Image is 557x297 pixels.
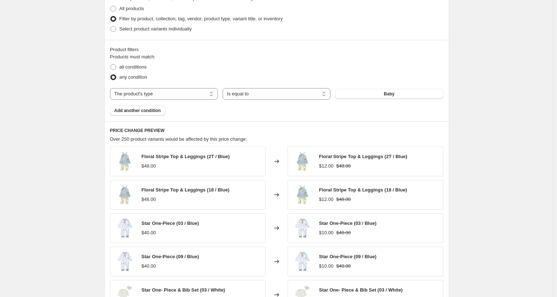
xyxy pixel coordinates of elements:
[114,108,161,114] span: Add another condition
[114,251,136,272] img: mud-pie-baby-star-one-piece-21432876564638_80x.jpg
[319,187,407,193] span: Floral Stripe Top & Leggings (18 / Blue)
[319,196,334,203] div: $12.00
[142,220,199,226] span: Star One-Piece (03 / Blue)
[336,162,351,170] strike: $48.00
[119,74,147,80] span: any condition
[336,196,351,203] strike: $48.00
[119,6,144,11] span: All products
[319,229,334,236] div: $10.00
[119,64,147,70] span: all conditions
[292,150,313,172] img: mud-pie-baby-floral-stripe-top-leggings-21432070275230_d4815ee1-e18e-4002-8c8c-66a7e9a03991_80x.jpg
[319,287,403,293] span: Star One- Piece & Bib Set (03 / White)
[110,106,165,116] button: Add another condition
[119,16,283,21] span: Filter by product, collection, tag, vendor, product type, variant title, or inventory
[110,54,156,59] span: Products must match:
[292,251,313,272] img: mud-pie-baby-star-one-piece-21432876564638_80x.jpg
[142,229,156,236] div: $40.00
[142,162,156,170] div: $48.00
[110,136,247,142] span: Over 250 product variants would be affected by this price change:
[336,263,351,270] strike: $40.00
[110,128,443,133] h6: PRICE CHANGE PREVIEW
[142,254,199,259] span: Star One-Piece (09 / Blue)
[114,150,136,172] img: mud-pie-baby-floral-stripe-top-leggings-21432070275230_d4815ee1-e18e-4002-8c8c-66a7e9a03991_80x.jpg
[142,263,156,270] div: $40.00
[384,91,394,97] span: Baby
[142,187,229,193] span: Floral Stripe Top & Leggings (18 / Blue)
[319,254,377,259] span: Star One-Piece (09 / Blue)
[142,287,225,293] span: Star One- Piece & Bib Set (03 / White)
[110,46,443,53] div: Product filters
[292,217,313,239] img: mud-pie-baby-star-one-piece-21432876564638_80x.jpg
[114,217,136,239] img: mud-pie-baby-star-one-piece-21432876564638_80x.jpg
[119,26,192,32] span: Select product variants individually
[319,263,334,270] div: $10.00
[142,196,156,203] div: $48.00
[142,154,230,159] span: Floral Stripe Top & Leggings (2T / Blue)
[335,89,443,99] button: Baby
[319,162,334,170] div: $12.00
[319,154,407,159] span: Floral Stripe Top & Leggings (2T / Blue)
[319,220,377,226] span: Star One-Piece (03 / Blue)
[336,229,351,236] strike: $40.00
[114,184,136,206] img: mud-pie-baby-floral-stripe-top-leggings-21432070275230_d4815ee1-e18e-4002-8c8c-66a7e9a03991_80x.jpg
[292,184,313,206] img: mud-pie-baby-floral-stripe-top-leggings-21432070275230_d4815ee1-e18e-4002-8c8c-66a7e9a03991_80x.jpg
